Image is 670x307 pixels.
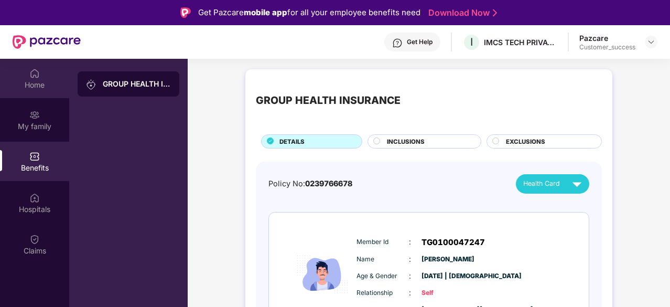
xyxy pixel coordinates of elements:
[428,7,494,18] a: Download Now
[568,175,586,193] img: svg+xml;base64,PHN2ZyB4bWxucz0iaHR0cDovL3d3dy53My5vcmcvMjAwMC9zdmciIHZpZXdCb3g9IjAgMCAyNCAyNCIgd2...
[470,36,473,48] span: I
[409,253,411,265] span: :
[422,271,474,281] span: [DATE] | [DEMOGRAPHIC_DATA]
[422,255,474,264] span: [PERSON_NAME]
[29,234,40,245] img: svg+xml;base64,PHN2ZyBpZD0iQ2xhaW0iIHhtbG5zPSJodHRwOi8vd3d3LnczLm9yZy8yMDAwL3N2ZyIgd2lkdGg9IjIwIi...
[86,79,96,90] img: svg+xml;base64,PHN2ZyB3aWR0aD0iMjAiIGhlaWdodD0iMjAiIHZpZXdCb3g9IjAgMCAyMCAyMCIgZmlsbD0ibm9uZSIgeG...
[392,38,403,48] img: svg+xml;base64,PHN2ZyBpZD0iSGVscC0zMngzMiIgeG1sbnM9Imh0dHA6Ly93d3cudzMub3JnLzIwMDAvc3ZnIiB3aWR0aD...
[422,288,474,298] span: Self
[29,151,40,162] img: svg+xml;base64,PHN2ZyBpZD0iQmVuZWZpdHMiIHhtbG5zPSJodHRwOi8vd3d3LnczLm9yZy8yMDAwL3N2ZyIgd2lkdGg9Ij...
[305,179,352,188] span: 0239766678
[387,137,425,146] span: INCLUSIONS
[356,237,409,247] span: Member Id
[356,271,409,281] span: Age & Gender
[523,178,560,189] span: Health Card
[256,92,401,109] div: GROUP HEALTH INSURANCE
[484,37,557,47] div: IMCS TECH PRIVATE LIMITED
[422,236,485,249] span: TG0100047247
[29,110,40,120] img: svg+xml;base64,PHN2ZyB3aWR0aD0iMjAiIGhlaWdodD0iMjAiIHZpZXdCb3g9IjAgMCAyMCAyMCIgZmlsbD0ibm9uZSIgeG...
[409,270,411,282] span: :
[409,287,411,299] span: :
[198,6,420,19] div: Get Pazcare for all your employee benefits need
[244,7,287,17] strong: mobile app
[647,38,655,46] img: svg+xml;base64,PHN2ZyBpZD0iRHJvcGRvd24tMzJ4MzIiIHhtbG5zPSJodHRwOi8vd3d3LnczLm9yZy8yMDAwL3N2ZyIgd2...
[356,255,409,264] span: Name
[29,193,40,203] img: svg+xml;base64,PHN2ZyBpZD0iSG9zcGl0YWxzIiB4bWxucz0iaHR0cDovL3d3dy53My5vcmcvMjAwMC9zdmciIHdpZHRoPS...
[103,79,171,89] div: GROUP HEALTH INSURANCE
[356,288,409,298] span: Relationship
[268,178,352,190] div: Policy No:
[506,137,545,146] span: EXCLUSIONS
[180,7,191,18] img: Logo
[579,43,635,51] div: Customer_success
[407,38,433,46] div: Get Help
[13,35,81,49] img: New Pazcare Logo
[493,7,497,18] img: Stroke
[516,174,589,194] button: Health Card
[409,236,411,248] span: :
[279,137,305,146] span: DETAILS
[579,33,635,43] div: Pazcare
[29,68,40,79] img: svg+xml;base64,PHN2ZyBpZD0iSG9tZSIgeG1sbnM9Imh0dHA6Ly93d3cudzMub3JnLzIwMDAvc3ZnIiB3aWR0aD0iMjAiIG...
